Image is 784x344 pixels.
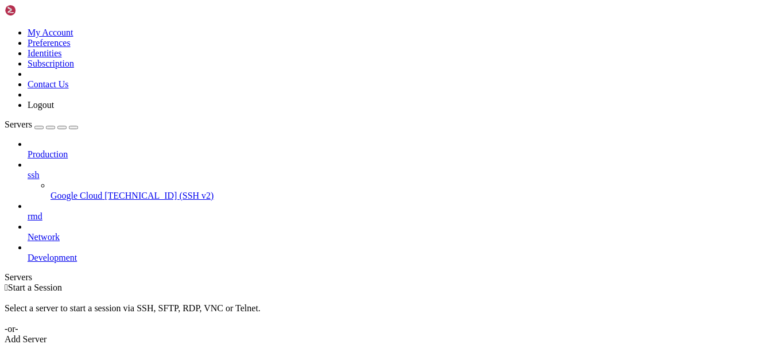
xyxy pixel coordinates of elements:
span:  [5,283,8,292]
span: Google Cloud [51,191,102,200]
div: Select a server to start a session via SSH, SFTP, RDP, VNC or Telnet. -or- [5,293,779,334]
a: Preferences [28,38,71,48]
img: Shellngn [5,5,71,16]
span: Network [28,232,60,242]
span: Production [28,149,68,159]
a: Google Cloud [TECHNICAL_ID] (SSH v2) [51,191,779,201]
a: Servers [5,119,78,129]
li: ssh [28,160,779,201]
a: ssh [28,170,779,180]
li: rmd [28,201,779,222]
li: Development [28,242,779,263]
span: Servers [5,119,32,129]
a: Logout [28,100,54,110]
a: My Account [28,28,73,37]
span: [TECHNICAL_ID] (SSH v2) [104,191,214,200]
a: Development [28,253,779,263]
a: Identities [28,48,62,58]
div: Servers [5,272,779,283]
a: rmd [28,211,779,222]
span: Start a Session [8,283,62,292]
a: Subscription [28,59,74,68]
a: Production [28,149,779,160]
li: Network [28,222,779,242]
a: Network [28,232,779,242]
li: Production [28,139,779,160]
li: Google Cloud [TECHNICAL_ID] (SSH v2) [51,180,779,201]
span: Development [28,253,77,262]
span: ssh [28,170,39,180]
a: Contact Us [28,79,69,89]
span: rmd [28,211,42,221]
